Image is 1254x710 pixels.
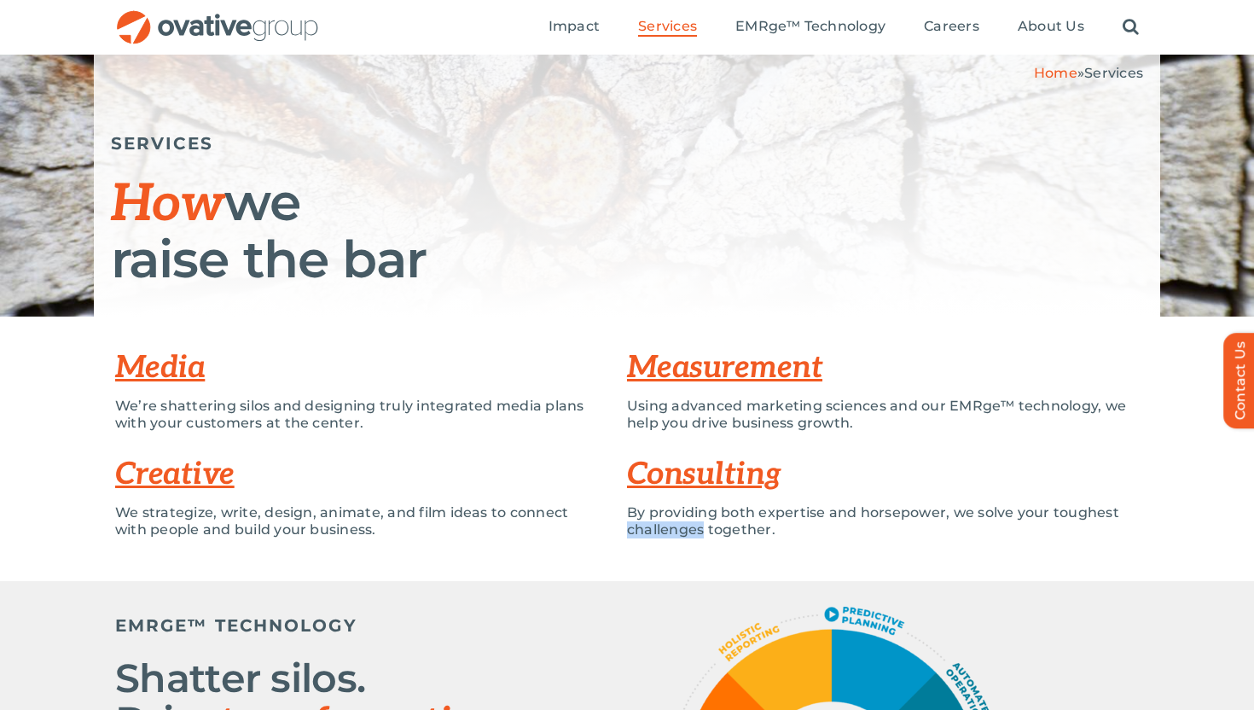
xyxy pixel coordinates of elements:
[638,18,697,35] span: Services
[735,18,885,35] span: EMRge™ Technology
[627,456,781,493] a: Consulting
[1084,65,1143,81] span: Services
[638,18,697,37] a: Services
[549,18,600,37] a: Impact
[115,398,601,432] p: We’re shattering silos and designing truly integrated media plans with your customers at the center.
[111,175,1143,287] h1: we raise the bar
[1034,65,1143,81] span: »
[111,174,224,236] span: How
[115,9,320,25] a: OG_Full_horizontal_RGB
[1034,65,1077,81] a: Home
[1123,18,1139,37] a: Search
[924,18,979,35] span: Careers
[735,18,885,37] a: EMRge™ Technology
[627,398,1139,432] p: Using advanced marketing sciences and our EMRge™ technology, we help you drive business growth.
[115,504,601,538] p: We strategize, write, design, animate, and film ideas to connect with people and build your busin...
[111,133,1143,154] h5: SERVICES
[115,349,205,387] a: Media
[115,615,525,636] h5: EMRGE™ TECHNOLOGY
[627,504,1139,538] p: By providing both expertise and horsepower, we solve your toughest challenges together.
[115,456,235,493] a: Creative
[1018,18,1084,37] a: About Us
[627,349,822,387] a: Measurement
[924,18,979,37] a: Careers
[1018,18,1084,35] span: About Us
[549,18,600,35] span: Impact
